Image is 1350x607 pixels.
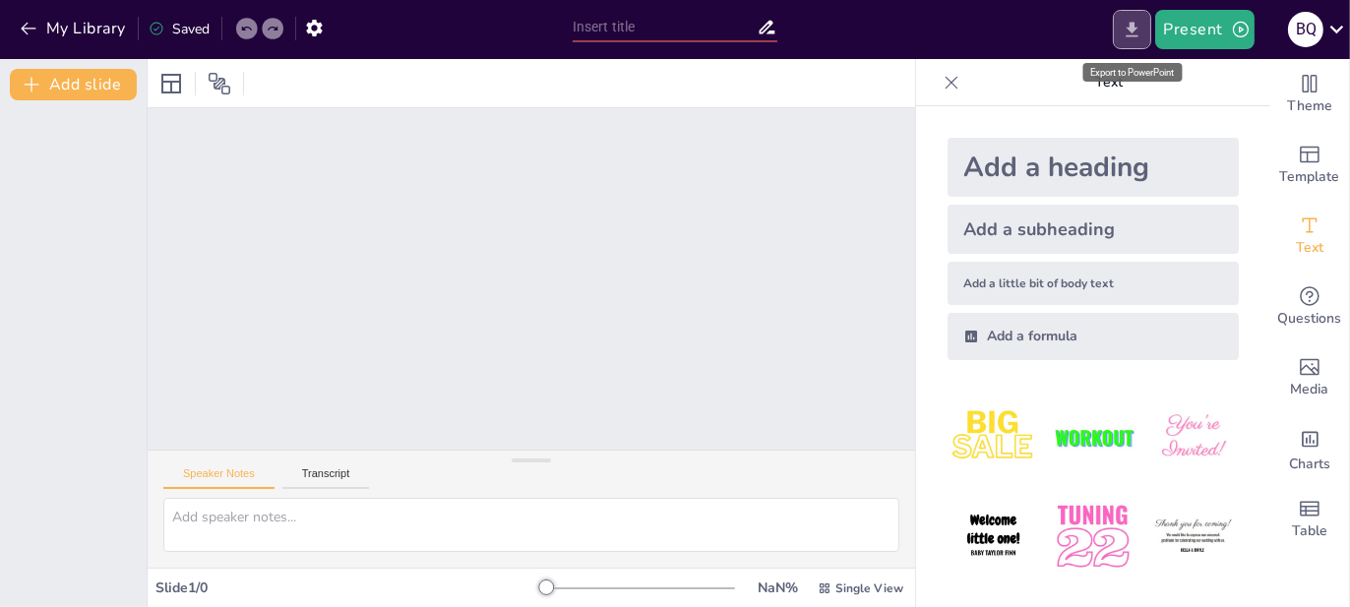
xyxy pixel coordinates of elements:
[1287,95,1332,117] span: Theme
[1270,130,1349,201] div: Add ready made slides
[149,20,210,38] div: Saved
[948,138,1239,197] div: Add a heading
[1296,237,1323,259] span: Text
[1270,413,1349,484] div: Add charts and graphs
[967,59,1251,106] p: Text
[948,313,1239,360] div: Add a formula
[1113,10,1151,49] button: Export to PowerPoint
[1270,484,1349,555] div: Add a table
[10,69,137,100] button: Add slide
[755,578,802,597] div: NaN %
[282,467,370,489] button: Transcript
[1289,454,1330,475] span: Charts
[835,580,903,596] span: Single View
[155,578,546,597] div: Slide 1 / 0
[1147,392,1239,483] img: 3.jpeg
[1047,392,1138,483] img: 2.jpeg
[1288,12,1323,47] div: B Q
[15,13,134,44] button: My Library
[948,205,1239,254] div: Add a subheading
[1155,10,1254,49] button: Present
[155,68,187,99] div: Layout
[1270,342,1349,413] div: Add images, graphics, shapes or video
[1147,491,1239,582] img: 6.jpeg
[163,467,275,489] button: Speaker Notes
[1280,166,1340,188] span: Template
[1292,520,1327,542] span: Table
[1083,63,1183,82] div: Export to PowerPoint
[573,13,758,41] input: Insert title
[1270,59,1349,130] div: Change the overall theme
[948,392,1039,483] img: 1.jpeg
[1047,491,1138,582] img: 5.jpeg
[1291,379,1329,400] span: Media
[1270,272,1349,342] div: Get real-time input from your audience
[208,72,231,95] span: Position
[1278,308,1342,330] span: Questions
[1288,10,1323,49] button: B Q
[1270,201,1349,272] div: Add text boxes
[948,262,1239,305] div: Add a little bit of body text
[948,491,1039,582] img: 4.jpeg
